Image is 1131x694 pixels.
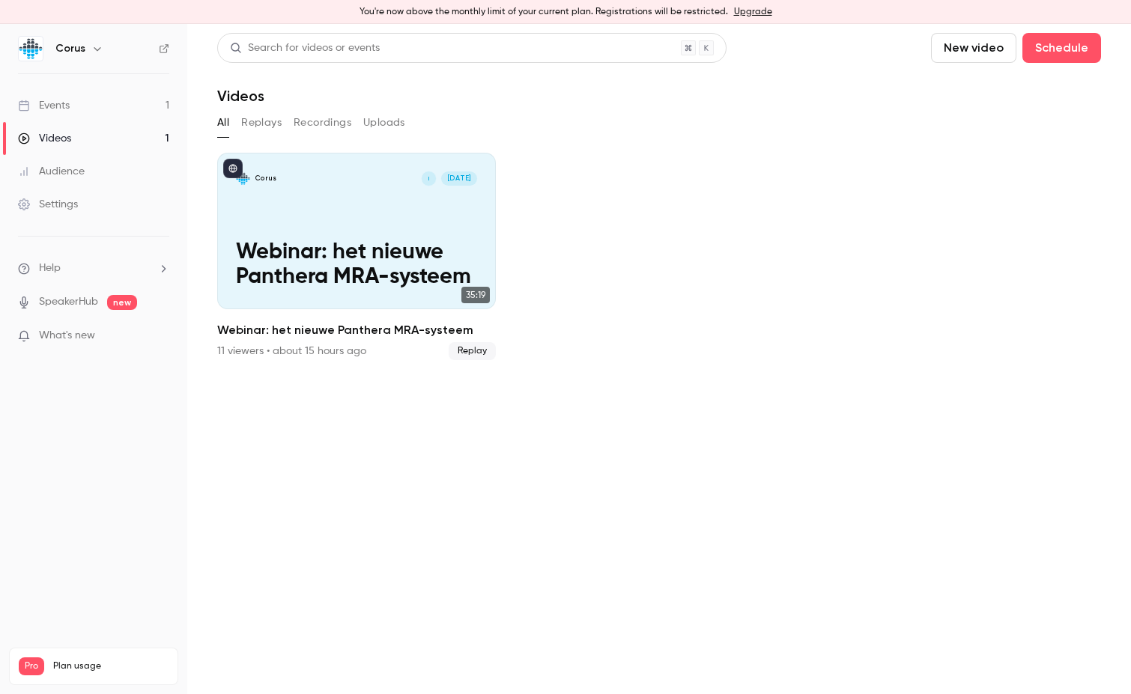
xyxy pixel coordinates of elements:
[931,33,1016,63] button: New video
[1022,33,1101,63] button: Schedule
[734,6,772,18] a: Upgrade
[19,657,44,675] span: Pro
[236,240,477,290] p: Webinar: het nieuwe Panthera MRA-systeem
[217,87,264,105] h1: Videos
[421,171,437,186] div: I
[107,295,137,310] span: new
[18,164,85,179] div: Audience
[217,344,366,359] div: 11 viewers • about 15 hours ago
[217,153,496,360] li: Webinar: het nieuwe Panthera MRA-systeem
[230,40,380,56] div: Search for videos or events
[461,287,490,303] span: 35:19
[18,98,70,113] div: Events
[217,111,229,135] button: All
[217,321,496,339] h2: Webinar: het nieuwe Panthera MRA-systeem
[294,111,351,135] button: Recordings
[39,328,95,344] span: What's new
[441,171,477,186] span: [DATE]
[217,33,1101,685] section: Videos
[255,174,276,183] p: Corus
[223,159,243,178] button: published
[449,342,496,360] span: Replay
[55,41,85,56] h6: Corus
[53,660,169,672] span: Plan usage
[241,111,282,135] button: Replays
[18,197,78,212] div: Settings
[18,261,169,276] li: help-dropdown-opener
[236,171,250,186] img: Webinar: het nieuwe Panthera MRA-systeem
[363,111,405,135] button: Uploads
[39,261,61,276] span: Help
[217,153,1101,360] ul: Videos
[19,37,43,61] img: Corus
[18,131,71,146] div: Videos
[217,153,496,360] a: Webinar: het nieuwe Panthera MRA-systeemCorusI[DATE]Webinar: het nieuwe Panthera MRA-systeem35:19...
[39,294,98,310] a: SpeakerHub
